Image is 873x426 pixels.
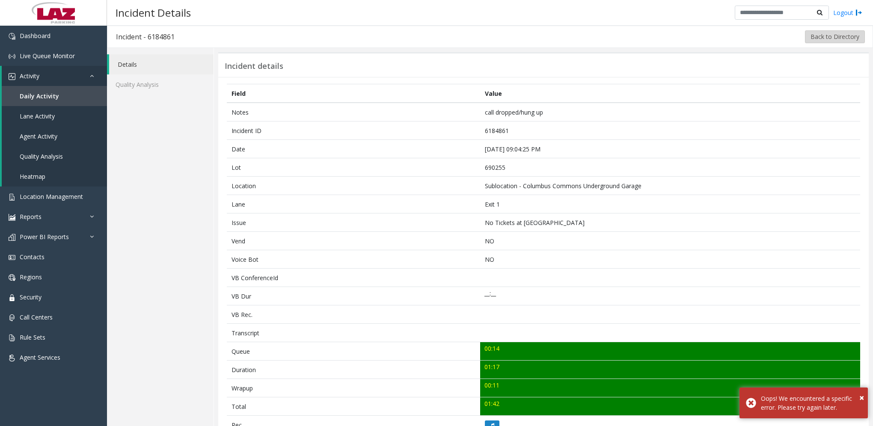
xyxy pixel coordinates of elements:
img: 'icon' [9,274,15,281]
td: 01:42 [480,397,860,416]
td: 6184861 [480,121,860,140]
span: Lane Activity [20,112,55,120]
td: Vend [227,232,480,250]
span: Contacts [20,253,45,261]
a: Quality Analysis [2,146,107,166]
img: 'icon' [9,234,15,241]
span: Heatmap [20,172,45,180]
span: Dashboard [20,32,50,40]
td: VB ConferenceId [227,269,480,287]
td: [DATE] 09:04:25 PM [480,140,860,158]
span: Activity [20,72,39,80]
span: Agent Activity [20,132,57,140]
td: Voice Bot [227,250,480,269]
td: Incident ID [227,121,480,140]
td: VB Rec. [227,305,480,324]
img: 'icon' [9,53,15,60]
td: 00:14 [480,342,860,361]
td: 01:17 [480,361,860,379]
a: Agent Activity [2,126,107,146]
td: Queue [227,342,480,361]
img: 'icon' [9,294,15,301]
img: 'icon' [9,355,15,361]
a: Details [109,54,214,74]
p: NO [485,237,856,246]
img: 'icon' [9,254,15,261]
td: No Tickets at [GEOGRAPHIC_DATA] [480,213,860,232]
span: Call Centers [20,313,53,321]
button: Back to Directory [805,30,865,43]
td: Exit 1 [480,195,860,213]
th: Field [227,84,480,103]
td: Location [227,177,480,195]
td: Wrapup [227,379,480,397]
a: Activity [2,66,107,86]
span: Rule Sets [20,333,45,341]
td: Sublocation - Columbus Commons Underground Garage [480,177,860,195]
span: Quality Analysis [20,152,63,160]
a: Logout [833,8,862,17]
td: __:__ [480,287,860,305]
span: Power BI Reports [20,233,69,241]
img: 'icon' [9,314,15,321]
p: NO [485,255,856,264]
img: 'icon' [9,194,15,201]
td: Date [227,140,480,158]
h3: Incident details [225,62,283,71]
button: Close [859,391,864,404]
td: call dropped/hung up [480,103,860,121]
span: Location Management [20,192,83,201]
span: Regions [20,273,42,281]
h3: Incident Details [111,2,195,23]
span: Live Queue Monitor [20,52,75,60]
img: 'icon' [9,334,15,341]
td: Total [227,397,480,416]
td: Lane [227,195,480,213]
td: Notes [227,103,480,121]
td: Duration [227,361,480,379]
img: logout [855,8,862,17]
span: Reports [20,213,42,221]
td: VB Dur [227,287,480,305]
th: Value [480,84,860,103]
td: 690255 [480,158,860,177]
img: 'icon' [9,33,15,40]
a: Lane Activity [2,106,107,126]
a: Heatmap [2,166,107,186]
td: 00:11 [480,379,860,397]
h3: Incident - 6184861 [107,27,183,47]
span: Security [20,293,42,301]
img: 'icon' [9,214,15,221]
span: Agent Services [20,353,60,361]
span: Daily Activity [20,92,59,100]
a: Quality Analysis [107,74,214,95]
div: Oops! We encountered a specific error. Please try again later. [761,394,861,412]
a: Daily Activity [2,86,107,106]
img: 'icon' [9,73,15,80]
td: Transcript [227,324,480,342]
span: × [859,392,864,403]
td: Lot [227,158,480,177]
td: Issue [227,213,480,232]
